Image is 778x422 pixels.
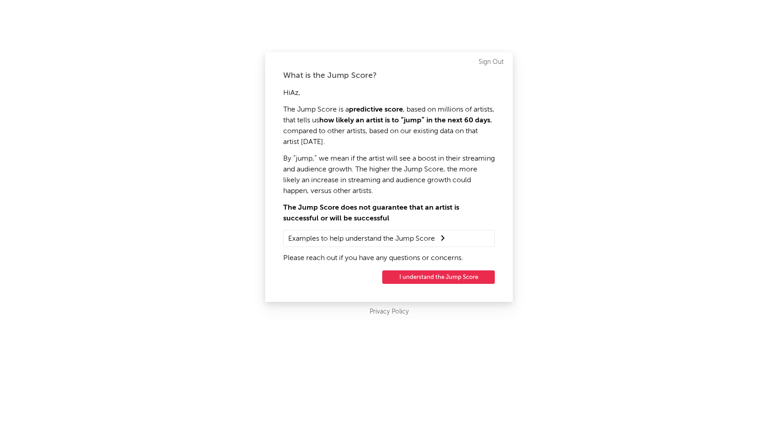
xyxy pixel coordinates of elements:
strong: predictive score [349,106,403,113]
summary: Examples to help understand the Jump Score [288,233,490,244]
a: Sign Out [479,57,504,67]
p: By “jump,” we mean if the artist will see a boost in their streaming and audience growth. The hig... [283,153,495,197]
strong: how likely an artist is to “jump” in the next 60 days [319,117,490,124]
strong: The Jump Score does not guarantee that an artist is successful or will be successful [283,204,459,222]
button: I understand the Jump Score [382,270,495,284]
p: Hi Az , [283,88,495,99]
p: The Jump Score is a , based on millions of artists, that tells us , compared to other artists, ba... [283,104,495,148]
p: Please reach out if you have any questions or concerns. [283,253,495,264]
div: What is the Jump Score? [283,70,495,81]
a: Privacy Policy [370,306,409,318]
